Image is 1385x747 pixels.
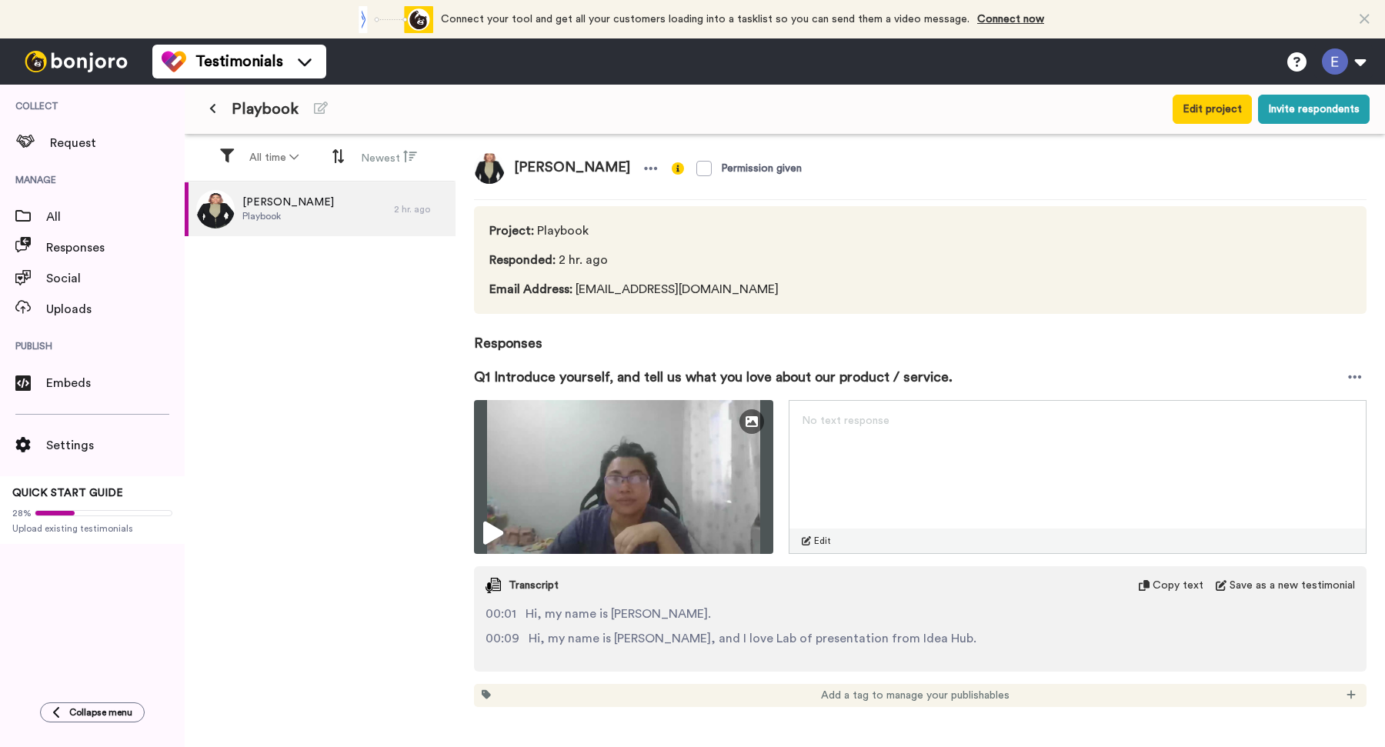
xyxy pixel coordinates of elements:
span: Q1 Introduce yourself, and tell us what you love about our product / service. [474,366,953,388]
img: transcript.svg [486,578,501,593]
span: Project : [489,225,534,237]
span: No text response [802,415,889,426]
img: info-yellow.svg [672,162,684,175]
span: Responses [474,314,1367,354]
span: Collapse menu [69,706,132,719]
img: e0e7af4a-cae2-4e39-9a63-29d584100850.jpeg [196,190,235,228]
span: Save as a new testimonial [1230,578,1355,593]
span: [EMAIL_ADDRESS][DOMAIN_NAME] [489,280,779,298]
img: 87c05b05-0283-424f-bbb8-faabf1da30b2-thumbnail_full-1755641974.jpg [474,400,773,554]
span: Request [50,134,185,152]
span: Hi, my name is [PERSON_NAME]. [526,605,711,623]
span: Testimonials [195,51,283,72]
span: Add a tag to manage your publishables [821,688,1010,703]
span: Email Address : [489,283,572,295]
span: [PERSON_NAME] [505,153,639,184]
span: Settings [46,436,185,455]
div: animation [349,6,433,33]
span: QUICK START GUIDE [12,488,123,499]
span: Embeds [46,374,185,392]
span: 28% [12,507,32,519]
span: Upload existing testimonials [12,522,172,535]
span: Playbook [232,98,299,120]
a: [PERSON_NAME]Playbook2 hr. ago [185,182,456,236]
button: Edit project [1173,95,1252,124]
span: Playbook [489,222,779,240]
span: Connect your tool and get all your customers loading into a tasklist so you can send them a video... [441,14,969,25]
span: Playbook [242,210,334,222]
div: Permission given [721,161,802,176]
span: Hi, my name is [PERSON_NAME], and I love Lab of presentation from Idea Hub. [529,629,976,648]
img: tm-color.svg [162,49,186,74]
span: Copy text [1153,578,1203,593]
span: 00:01 [486,605,516,623]
span: Uploads [46,300,185,318]
button: Invite respondents [1258,95,1370,124]
button: Collapse menu [40,702,145,722]
span: Transcript [509,578,559,593]
span: Social [46,269,185,288]
span: All [46,208,185,226]
a: Connect now [977,14,1044,25]
span: Responded : [489,254,556,266]
button: Newest [352,143,426,172]
img: bj-logo-header-white.svg [18,51,134,72]
span: Uploaded Files [474,707,1367,747]
img: e0e7af4a-cae2-4e39-9a63-29d584100850.jpeg [474,153,505,184]
span: Edit [814,535,831,547]
span: Responses [46,238,185,257]
span: 2 hr. ago [489,251,779,269]
button: All time [240,144,308,172]
span: [PERSON_NAME] [242,195,334,210]
span: 00:09 [486,629,519,648]
div: 2 hr. ago [394,203,448,215]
